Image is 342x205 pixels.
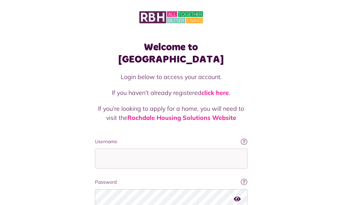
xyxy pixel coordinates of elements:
[95,72,247,81] p: Login below to access your account.
[95,138,247,145] label: Username
[95,88,247,97] p: If you haven't already registered .
[139,10,203,24] img: MyRBH
[95,179,247,186] label: Password
[95,41,247,66] h1: Welcome to [GEOGRAPHIC_DATA]
[201,89,229,97] a: click here
[127,114,236,122] a: Rochdale Housing Solutions Website
[95,104,247,122] p: If you're looking to apply for a home, you will need to visit the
